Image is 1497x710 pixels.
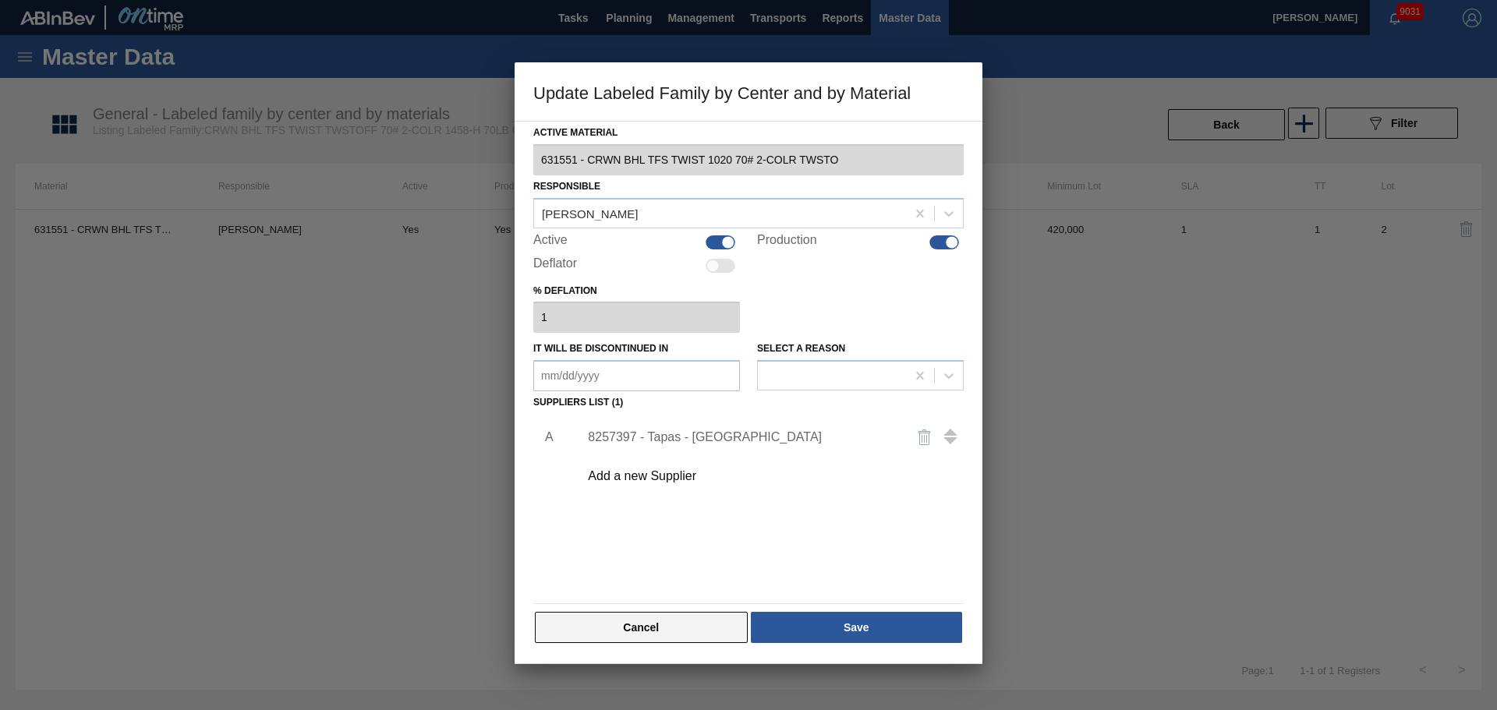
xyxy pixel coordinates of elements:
[533,233,568,252] label: Active
[535,612,748,643] button: Cancel
[588,430,894,444] div: 8257397 - Tapas - [GEOGRAPHIC_DATA]
[533,181,600,192] label: Responsible
[533,122,964,144] label: Active Material
[588,469,894,483] div: Add a new Supplier
[533,343,668,354] label: It will be discontinued in
[533,360,740,391] input: mm/dd/yyyy
[542,207,638,220] div: [PERSON_NAME]
[533,256,577,275] label: Deflator
[533,397,623,408] label: Suppliers list (1)
[915,428,934,447] img: delete-icon
[757,343,845,354] label: Select a reason
[515,62,982,122] h3: Update Labeled Family by Center and by Material
[757,233,817,252] label: Production
[906,419,943,456] button: delete-icon
[751,612,962,643] button: Save
[533,418,557,457] li: A
[533,280,740,302] label: % deflation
